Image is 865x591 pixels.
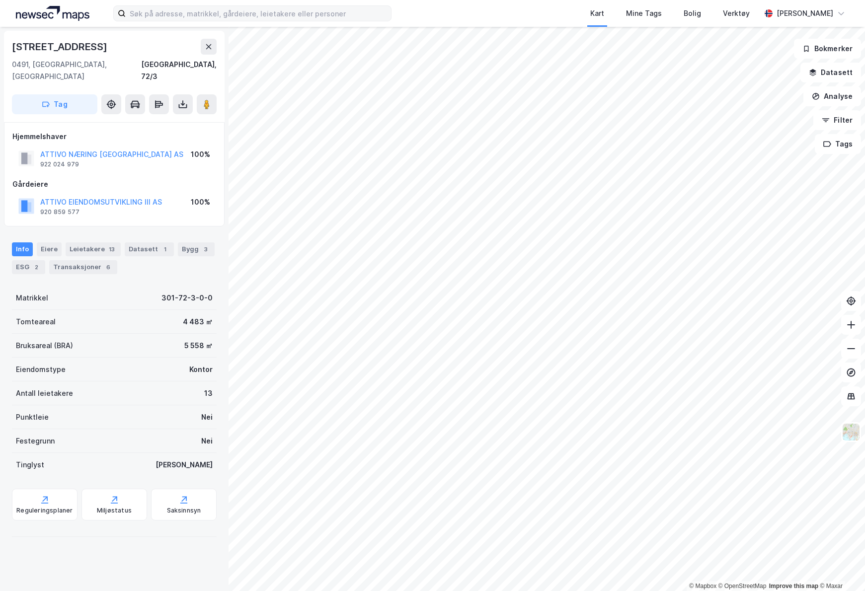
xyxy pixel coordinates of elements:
div: [STREET_ADDRESS] [12,39,109,55]
div: Datasett [125,242,174,256]
div: Kontrollprogram for chat [815,543,865,591]
div: Eiendomstype [16,364,66,375]
a: Mapbox [689,583,716,590]
div: Miljøstatus [97,507,132,515]
div: 3 [201,244,211,254]
button: Datasett [800,63,861,82]
button: Tags [815,134,861,154]
div: Kontor [189,364,213,375]
div: Transaksjoner [49,260,117,274]
div: 5 558 ㎡ [184,340,213,352]
div: Tinglyst [16,459,44,471]
div: Gårdeiere [12,178,216,190]
iframe: Chat Widget [815,543,865,591]
img: Z [842,423,861,442]
div: Tomteareal [16,316,56,328]
input: Søk på adresse, matrikkel, gårdeiere, leietakere eller personer [126,6,391,21]
div: Info [12,242,33,256]
div: Eiere [37,242,62,256]
div: Matrikkel [16,292,48,304]
div: ESG [12,260,45,274]
div: Mine Tags [626,7,662,19]
div: 2 [31,262,41,272]
div: Leietakere [66,242,121,256]
div: Hjemmelshaver [12,131,216,143]
div: Festegrunn [16,435,55,447]
div: Nei [201,411,213,423]
div: 1 [160,244,170,254]
div: 100% [191,148,210,160]
div: Bygg [178,242,215,256]
div: 4 483 ㎡ [183,316,213,328]
div: Kart [590,7,604,19]
div: [PERSON_NAME] [156,459,213,471]
div: 6 [103,262,113,272]
div: Punktleie [16,411,49,423]
div: [PERSON_NAME] [777,7,833,19]
div: Saksinnsyn [167,507,201,515]
div: Nei [201,435,213,447]
div: Bruksareal (BRA) [16,340,73,352]
div: Verktøy [723,7,750,19]
div: 13 [204,387,213,399]
div: 100% [191,196,210,208]
button: Bokmerker [794,39,861,59]
a: Improve this map [769,583,818,590]
div: 920 859 577 [40,208,79,216]
button: Analyse [803,86,861,106]
button: Filter [813,110,861,130]
div: Antall leietakere [16,387,73,399]
div: 0491, [GEOGRAPHIC_DATA], [GEOGRAPHIC_DATA] [12,59,141,82]
div: Reguleringsplaner [16,507,73,515]
div: 301-72-3-0-0 [161,292,213,304]
a: OpenStreetMap [718,583,767,590]
img: logo.a4113a55bc3d86da70a041830d287a7e.svg [16,6,89,21]
div: 922 024 979 [40,160,79,168]
div: 13 [107,244,117,254]
div: [GEOGRAPHIC_DATA], 72/3 [141,59,217,82]
button: Tag [12,94,97,114]
div: Bolig [684,7,701,19]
